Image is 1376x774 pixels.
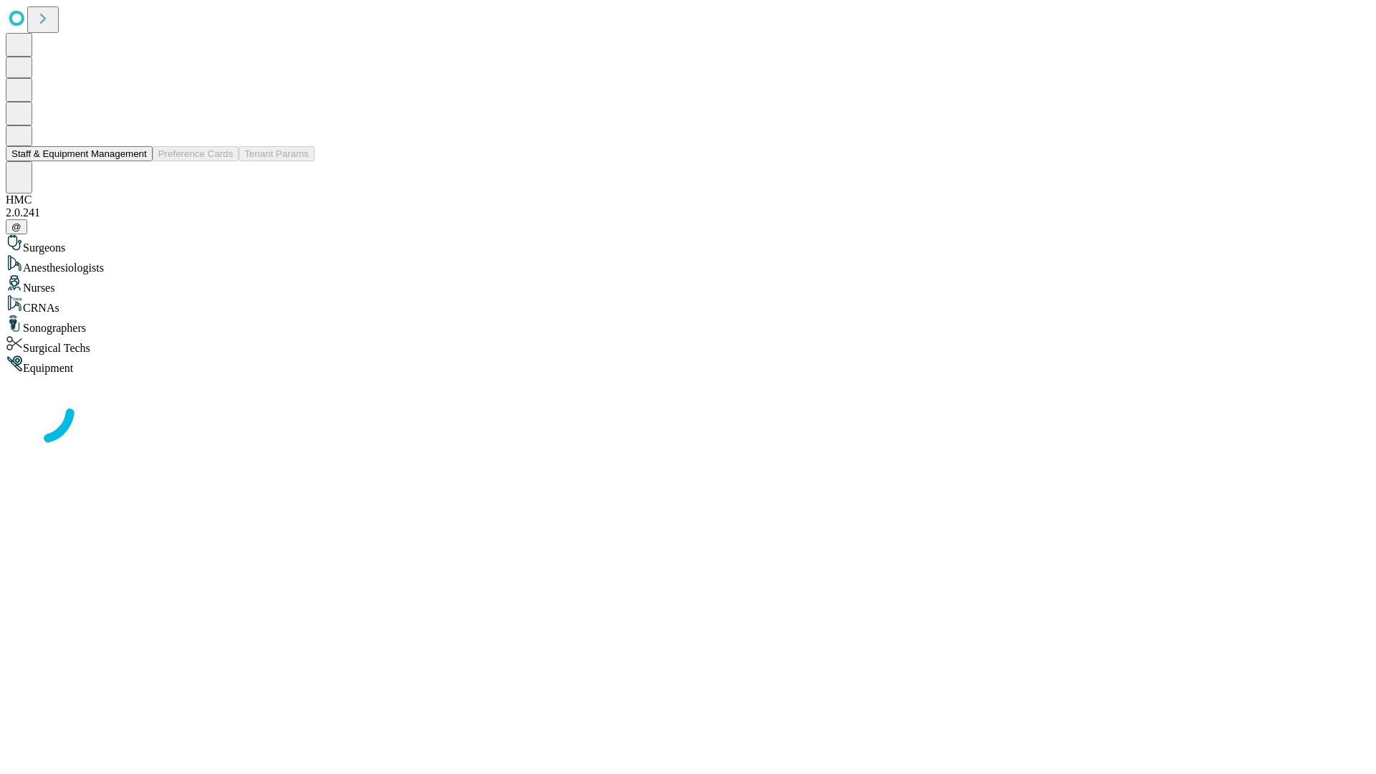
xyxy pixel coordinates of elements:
[11,221,21,232] span: @
[6,193,1370,206] div: HMC
[6,355,1370,375] div: Equipment
[6,295,1370,315] div: CRNAs
[153,146,239,161] button: Preference Cards
[6,219,27,234] button: @
[239,146,315,161] button: Tenant Params
[6,206,1370,219] div: 2.0.241
[6,335,1370,355] div: Surgical Techs
[6,315,1370,335] div: Sonographers
[6,234,1370,254] div: Surgeons
[6,146,153,161] button: Staff & Equipment Management
[6,254,1370,274] div: Anesthesiologists
[6,274,1370,295] div: Nurses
